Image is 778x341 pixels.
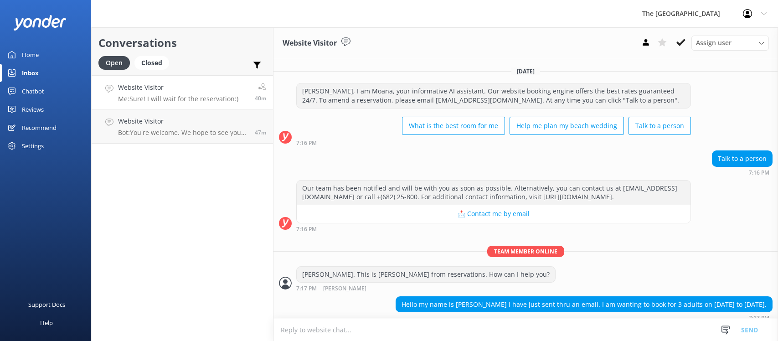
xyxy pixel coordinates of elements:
div: Closed [134,56,169,70]
strong: 7:16 PM [296,227,317,232]
a: Website VisitorBot:You're welcome. We hope to see you at The [GEOGRAPHIC_DATA] soon!47m [92,109,273,144]
strong: 7:17 PM [296,286,317,292]
div: Reviews [22,100,44,119]
a: Website VisitorMe:Sure! I will wait for the reservation:)40m [92,75,273,109]
div: Talk to a person [712,151,772,166]
span: Assign user [696,38,732,48]
span: [DATE] [511,67,540,75]
div: Open [98,56,130,70]
div: Our team has been notified and will be with you as soon as possible. Alternatively, you can conta... [297,181,690,205]
button: Help me plan my beach wedding [510,117,624,135]
h3: Website Visitor [283,37,337,49]
span: Team member online [487,246,564,257]
strong: 7:17 PM [749,315,769,321]
button: Talk to a person [629,117,691,135]
a: Open [98,57,134,67]
p: Me: Sure! I will wait for the reservation:) [118,95,238,103]
img: yonder-white-logo.png [14,15,66,30]
div: Home [22,46,39,64]
div: Recommend [22,119,57,137]
div: [PERSON_NAME], I am Moana, your informative AI assistant. Our website booking engine offers the b... [297,83,690,108]
div: Hello my name is [PERSON_NAME] I have just sent thru an email. I am wanting to book for 3 adults ... [396,297,772,312]
div: 07:16pm 10-Aug-2025 (UTC -10:00) Pacific/Honolulu [712,169,773,176]
div: 07:16pm 10-Aug-2025 (UTC -10:00) Pacific/Honolulu [296,139,691,146]
div: Support Docs [28,295,65,314]
h2: Conversations [98,34,266,52]
div: 07:17pm 10-Aug-2025 (UTC -10:00) Pacific/Honolulu [296,285,556,292]
button: What is the best room for me [402,117,505,135]
div: [PERSON_NAME]. This is [PERSON_NAME] from reservations. How can I help you? [297,267,555,282]
strong: 7:16 PM [296,140,317,146]
div: Assign User [691,36,769,50]
h4: Website Visitor [118,83,238,93]
strong: 7:16 PM [749,170,769,176]
a: Closed [134,57,174,67]
span: 07:29pm 10-Aug-2025 (UTC -10:00) Pacific/Honolulu [255,94,266,102]
div: 07:16pm 10-Aug-2025 (UTC -10:00) Pacific/Honolulu [296,226,691,232]
button: 📩 Contact me by email [297,205,690,223]
div: 07:17pm 10-Aug-2025 (UTC -10:00) Pacific/Honolulu [396,315,773,321]
div: Settings [22,137,44,155]
div: Chatbot [22,82,44,100]
div: Help [40,314,53,332]
span: [PERSON_NAME] [323,286,366,292]
div: Inbox [22,64,39,82]
p: Bot: You're welcome. We hope to see you at The [GEOGRAPHIC_DATA] soon! [118,129,248,137]
span: 07:22pm 10-Aug-2025 (UTC -10:00) Pacific/Honolulu [255,129,266,136]
h4: Website Visitor [118,116,248,126]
